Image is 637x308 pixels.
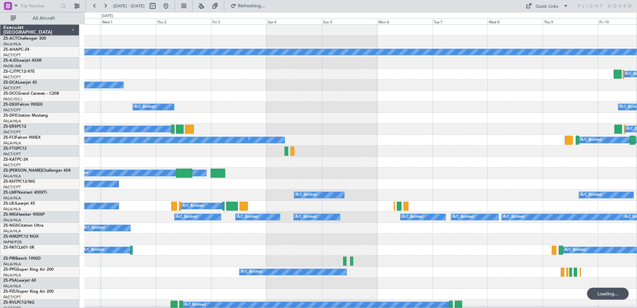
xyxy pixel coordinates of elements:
div: Thu 2 [156,18,211,24]
span: ZS-MIG [3,213,17,217]
a: ZS-RVLPC12/NG [3,301,34,305]
a: ZS-PZUSuper King Air 200 [3,290,54,294]
a: FACT/CPT [3,185,21,190]
div: A/C Booked [581,190,602,200]
button: All Aircraft [7,13,72,24]
div: A/C Booked [241,267,262,277]
span: ZS-FCI [3,136,15,140]
a: ZS-LMFNextant 400XTi [3,191,47,195]
span: ZS-PAT [3,246,16,250]
div: A/C Booked [453,212,474,222]
div: A/C Booked [296,190,317,200]
span: ZS-ACT [3,37,17,41]
span: All Aircraft [17,16,70,21]
a: FACT/CPT [3,53,21,58]
div: Loading... [587,288,629,300]
a: FACT/CPT [3,108,21,113]
span: ZS-KAT [3,158,17,162]
a: FALA/HLA [3,262,21,267]
a: FALA/HLA [3,284,21,289]
div: Quick Links [536,3,558,10]
a: FACT/CPT [3,295,21,300]
div: Fri 3 [211,18,267,24]
div: A/C Booked [581,135,602,145]
a: FACT/CPT [3,163,21,168]
span: ZS-RVL [3,301,17,305]
input: Trip Number [20,1,59,11]
div: Mon 6 [377,18,432,24]
a: ZS-DEXFalcon 900EX [3,103,43,107]
a: ZS-MIGHawker 900XP [3,213,45,217]
a: FALA/HLA [3,196,21,201]
a: FALA/HLA [3,229,21,234]
a: ZS-NMZPC12 NGX [3,235,39,239]
span: ZS-LRJ [3,202,16,206]
div: Sun 5 [322,18,377,24]
a: ZS-DCCGrand Caravan - C208 [3,92,59,96]
a: ZS-LRJLearjet 45 [3,202,35,206]
a: ZS-FTGPC12 [3,147,27,151]
div: A/C Booked [565,245,586,255]
a: FACT/CPT [3,130,21,135]
span: ZS-NGS [3,224,18,228]
button: Quick Links [522,1,572,11]
a: FALA/HLA [3,218,21,223]
div: A/C Booked [83,245,104,255]
a: ZS-PATCL601-3R [3,246,34,250]
span: ZS-DFI [3,114,16,118]
span: ZS-ERS [3,125,17,129]
a: ZS-NGSCitation Ultra [3,224,43,228]
span: ZS-CJT [3,70,16,74]
div: Thu 9 [543,18,598,24]
a: FAOR/JNB [3,64,21,69]
div: A/C Booked [402,212,423,222]
a: FALA/HLA [3,141,21,146]
a: FACT/CPT [3,75,21,80]
a: ZS-CJTPC12/47E [3,70,35,74]
a: FACT/CPT [3,86,21,91]
a: ZS-PIRBeech 1900D [3,257,41,261]
span: ZS-KHT [3,180,17,184]
div: Wed 1 [101,18,156,24]
span: ZS-[PERSON_NAME] [3,169,42,173]
div: Wed 8 [487,18,543,24]
a: ZS-ERSPC12 [3,125,26,129]
a: ZS-AJDLearjet 45XR [3,59,42,63]
div: A/C Booked [237,212,258,222]
a: ZS-FCIFalcon 900EX [3,136,41,140]
a: ZS-KATPC-24 [3,158,28,162]
div: Tue 7 [432,18,488,24]
div: A/C Booked [176,212,197,222]
a: ZS-PSALearjet 60 [3,279,36,283]
span: ZS-DEX [3,103,17,107]
span: ZS-AHA [3,48,18,52]
a: FACT/CPT [3,152,21,157]
a: ZS-PPGSuper King Air 200 [3,268,54,272]
div: A/C Booked [84,223,105,233]
span: ZS-DCC [3,92,18,96]
a: ZS-AHAPC-24 [3,48,29,52]
a: ZS-DFICitation Mustang [3,114,48,118]
a: FALA/HLA [3,119,21,124]
div: A/C Booked [183,201,204,211]
a: FAGC/GCJ [3,97,22,102]
a: FAPM/PZB [3,240,22,245]
span: ZS-PZU [3,290,17,294]
span: ZS-DCA [3,81,18,85]
div: A/C Booked [135,102,156,112]
span: ZS-PIR [3,257,15,261]
a: ZS-DCALearjet 45 [3,81,37,85]
span: ZS-PPG [3,268,17,272]
a: FALA/HLA [3,273,21,278]
button: Refreshing... [228,1,268,11]
a: FALA/HLA [3,207,21,212]
span: ZS-NMZ [3,235,19,239]
a: FALA/HLA [3,174,21,179]
a: ZS-[PERSON_NAME]Challenger 604 [3,169,71,173]
div: A/C Booked [503,212,524,222]
div: A/C Booked [296,212,317,222]
div: [DATE] [102,13,113,19]
span: Refreshing... [238,4,266,8]
span: ZS-LMF [3,191,17,195]
a: ZS-ACTChallenger 300 [3,37,46,41]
